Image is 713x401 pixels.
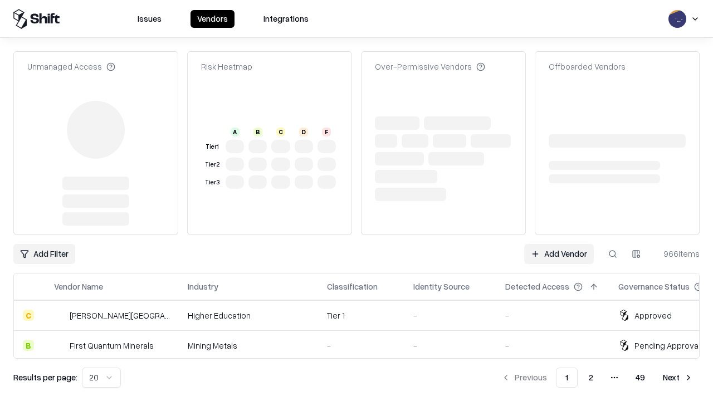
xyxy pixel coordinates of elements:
[505,281,569,292] div: Detected Access
[634,310,672,321] div: Approved
[634,340,700,351] div: Pending Approval
[54,310,65,321] img: Reichman University
[375,61,485,72] div: Over-Permissive Vendors
[618,281,690,292] div: Governance Status
[655,248,700,260] div: 966 items
[54,340,65,351] img: First Quantum Minerals
[257,10,315,28] button: Integrations
[656,368,700,388] button: Next
[13,371,77,383] p: Results per page:
[23,310,34,321] div: C
[322,128,331,136] div: F
[54,281,103,292] div: Vendor Name
[413,340,487,351] div: -
[70,340,154,351] div: First Quantum Minerals
[627,368,654,388] button: 49
[413,281,470,292] div: Identity Source
[27,61,115,72] div: Unmanaged Access
[413,310,487,321] div: -
[253,128,262,136] div: B
[495,368,700,388] nav: pagination
[327,281,378,292] div: Classification
[203,142,221,151] div: Tier 1
[327,310,395,321] div: Tier 1
[505,340,600,351] div: -
[549,61,626,72] div: Offboarded Vendors
[191,10,235,28] button: Vendors
[203,160,221,169] div: Tier 2
[299,128,308,136] div: D
[131,10,168,28] button: Issues
[201,61,252,72] div: Risk Heatmap
[188,340,309,351] div: Mining Metals
[524,244,594,264] a: Add Vendor
[580,368,602,388] button: 2
[231,128,240,136] div: A
[505,310,600,321] div: -
[556,368,578,388] button: 1
[276,128,285,136] div: C
[188,310,309,321] div: Higher Education
[23,340,34,351] div: B
[188,281,218,292] div: Industry
[203,178,221,187] div: Tier 3
[70,310,170,321] div: [PERSON_NAME][GEOGRAPHIC_DATA]
[327,340,395,351] div: -
[13,244,75,264] button: Add Filter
